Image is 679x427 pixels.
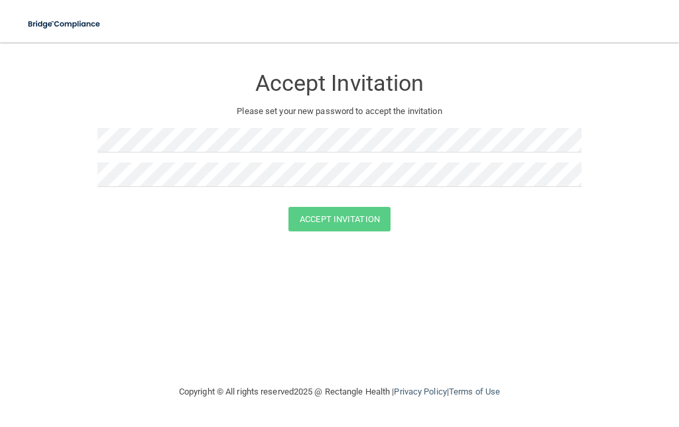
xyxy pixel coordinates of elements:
[107,103,572,119] p: Please set your new password to accept the invitation
[20,11,109,38] img: bridge_compliance_login_screen.278c3ca4.svg
[394,387,446,396] a: Privacy Policy
[97,71,582,95] h3: Accept Invitation
[97,371,582,413] div: Copyright © All rights reserved 2025 @ Rectangle Health | |
[288,207,391,231] button: Accept Invitation
[449,387,500,396] a: Terms of Use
